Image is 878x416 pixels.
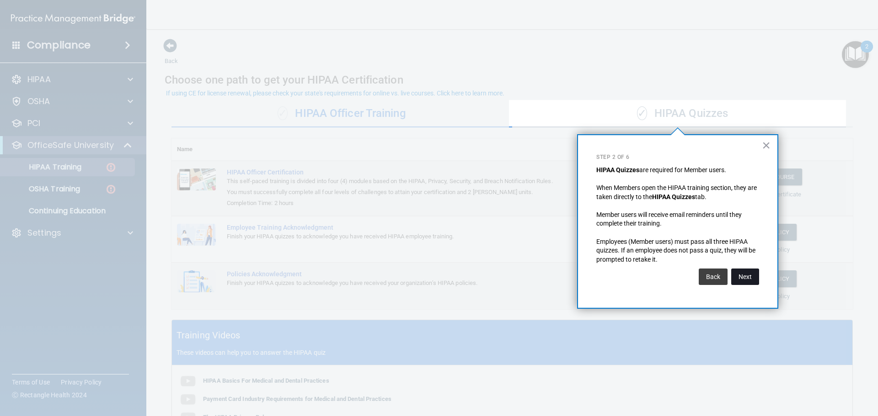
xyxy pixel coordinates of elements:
[731,269,759,285] button: Next
[652,193,695,200] strong: HIPAA Quizzes
[596,166,639,174] strong: HIPAA Quizzes
[699,269,728,285] button: Back
[596,153,759,161] p: Step 2 of 6
[596,211,759,228] p: Member users will receive email reminders until they complete their training.
[639,166,726,174] span: are required for Member users.
[512,100,853,127] div: HIPAA Quizzes
[596,184,758,200] span: When Members open the HIPAA training section, they are taken directly to the
[695,193,707,200] span: tab.
[637,106,647,120] span: ✓
[596,237,759,264] p: Employees (Member users) must pass all three HIPAA quizzes. If an employee does not pass a quiz, ...
[762,138,771,153] button: Close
